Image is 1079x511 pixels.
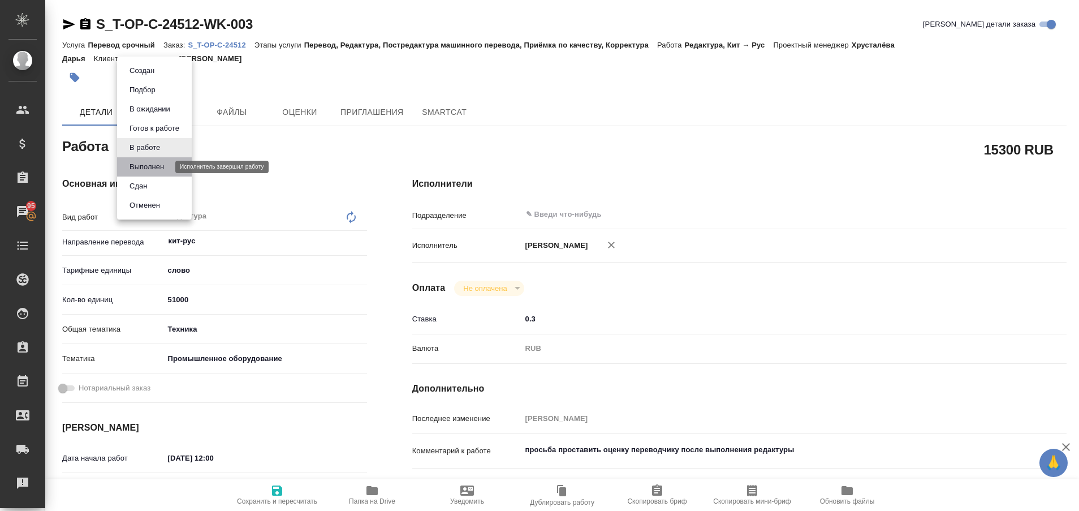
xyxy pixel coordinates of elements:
button: В ожидании [126,103,174,115]
button: В работе [126,141,163,154]
button: Подбор [126,84,159,96]
button: Выполнен [126,161,167,173]
button: Сдан [126,180,150,192]
button: Готов к работе [126,122,183,135]
button: Отменен [126,199,163,212]
button: Создан [126,65,158,77]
